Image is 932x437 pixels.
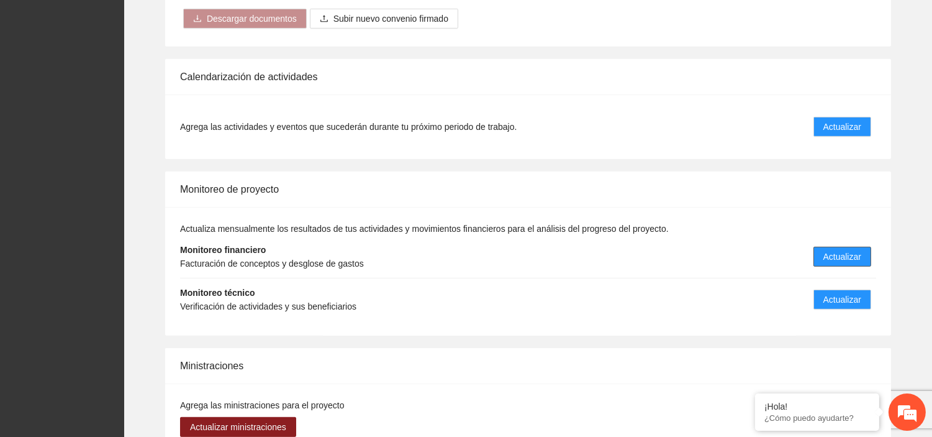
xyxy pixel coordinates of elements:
strong: Monitoreo técnico [180,288,255,298]
div: Chatee con nosotros ahora [65,63,209,80]
div: Minimizar ventana de chat en vivo [204,6,233,36]
a: Actualizar ministraciones [180,422,296,432]
button: Actualizar [813,290,871,310]
div: Monitoreo de proyecto [180,172,876,207]
span: Estamos en línea. [72,145,171,271]
span: Actualizar [823,293,861,306]
span: Actualiza mensualmente los resultados de tus actividades y movimientos financieros para el anális... [180,224,669,234]
span: Facturación de conceptos y desglose de gastos [180,259,364,269]
textarea: Escriba su mensaje y pulse “Intro” [6,299,237,343]
span: uploadSubir nuevo convenio firmado [310,14,458,24]
button: Actualizar ministraciones [180,417,296,437]
div: Ministraciones [180,348,876,384]
span: Actualizar ministraciones [190,420,286,434]
span: Actualizar [823,120,861,134]
strong: Monitoreo financiero [180,245,266,255]
div: Calendarización de actividades [180,59,876,94]
button: uploadSubir nuevo convenio firmado [310,9,458,29]
div: ¡Hola! [764,402,870,412]
span: Verificación de actividades y sus beneficiarios [180,301,356,311]
span: Subir nuevo convenio firmado [333,12,448,25]
span: Actualizar [823,250,861,264]
button: Actualizar [813,247,871,267]
p: ¿Cómo puedo ayudarte? [764,413,870,423]
button: Actualizar [813,117,871,137]
span: Agrega las actividades y eventos que sucederán durante tu próximo periodo de trabajo. [180,120,517,134]
span: Descargar documentos [207,12,297,25]
span: upload [320,14,328,24]
span: Agrega las ministraciones para el proyecto [180,400,345,410]
button: downloadDescargar documentos [183,9,307,29]
span: download [193,14,202,24]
